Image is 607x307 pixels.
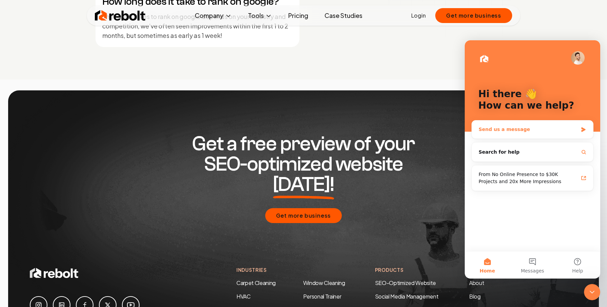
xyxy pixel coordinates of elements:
a: Carpet Cleaning [236,279,276,286]
button: Tools [243,9,277,22]
p: The time it takes to rank on google depends on your industry and competition, we've often seen im... [102,12,293,40]
a: Login [411,12,426,20]
button: Get more business [435,8,512,23]
a: Social Media Management [375,293,439,300]
a: Window Cleaning [303,279,345,286]
img: Rebolt Logo [95,9,146,22]
button: Get more business [265,208,342,223]
iframe: Intercom live chat [465,40,600,279]
h4: Products [375,266,442,273]
a: HVAC [236,293,251,300]
a: Pricing [283,9,314,22]
button: Company [189,9,237,22]
iframe: Intercom live chat [584,284,600,300]
a: Case Studies [319,9,368,22]
span: [DATE]! [273,174,334,195]
a: Personal Trainer [303,293,341,300]
h4: Industries [236,266,348,273]
h2: Get a free preview of your SEO-optimized website [173,134,434,195]
a: SEO-Optimized Website [375,279,436,286]
a: Blog [469,293,481,300]
a: About [469,279,484,286]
